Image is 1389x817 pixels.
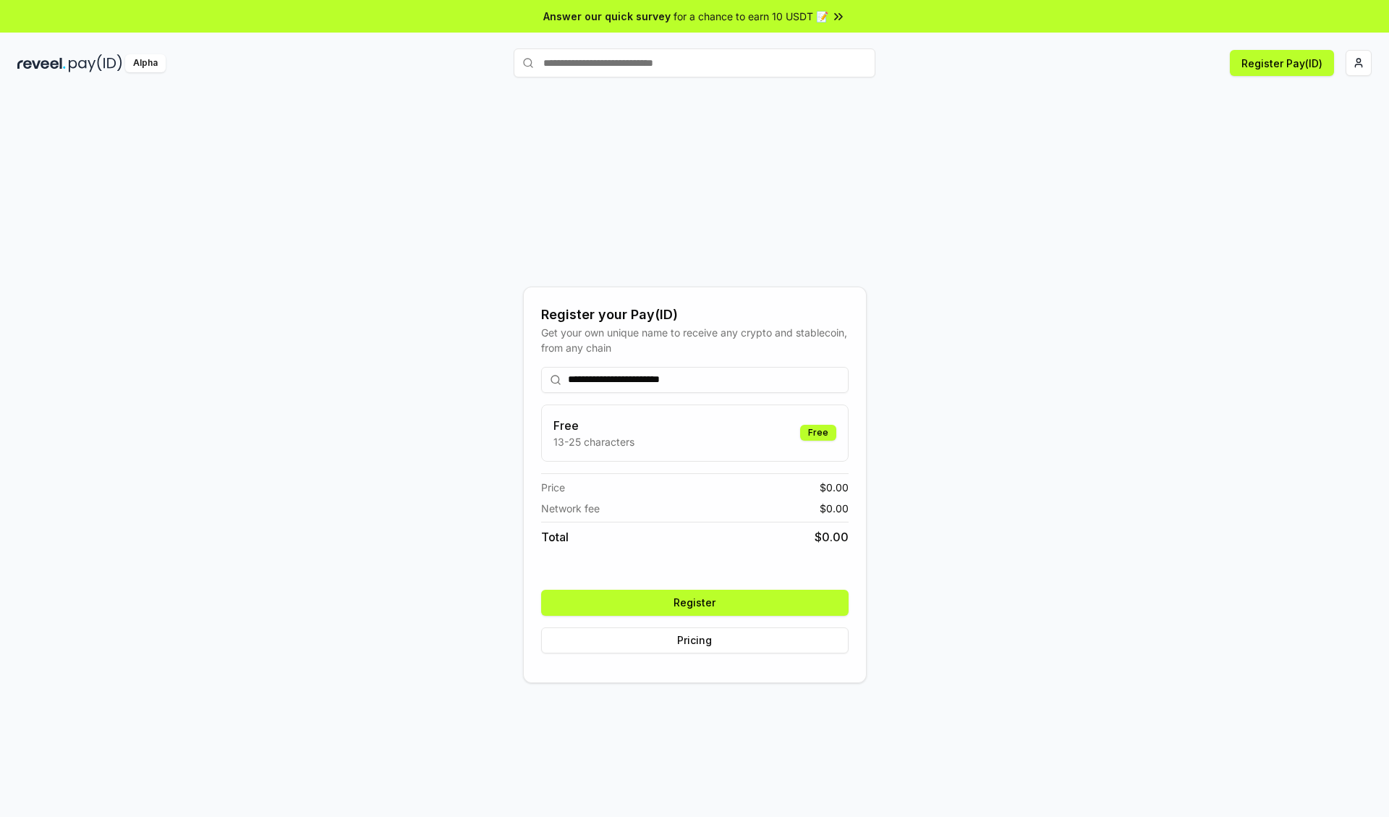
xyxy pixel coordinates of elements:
[800,425,836,441] div: Free
[1230,50,1334,76] button: Register Pay(ID)
[17,54,66,72] img: reveel_dark
[553,434,634,449] p: 13-25 characters
[820,480,849,495] span: $ 0.00
[543,9,671,24] span: Answer our quick survey
[541,480,565,495] span: Price
[541,627,849,653] button: Pricing
[815,528,849,546] span: $ 0.00
[553,417,634,434] h3: Free
[541,590,849,616] button: Register
[69,54,122,72] img: pay_id
[820,501,849,516] span: $ 0.00
[674,9,828,24] span: for a chance to earn 10 USDT 📝
[541,501,600,516] span: Network fee
[541,528,569,546] span: Total
[541,325,849,355] div: Get your own unique name to receive any crypto and stablecoin, from any chain
[125,54,166,72] div: Alpha
[541,305,849,325] div: Register your Pay(ID)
